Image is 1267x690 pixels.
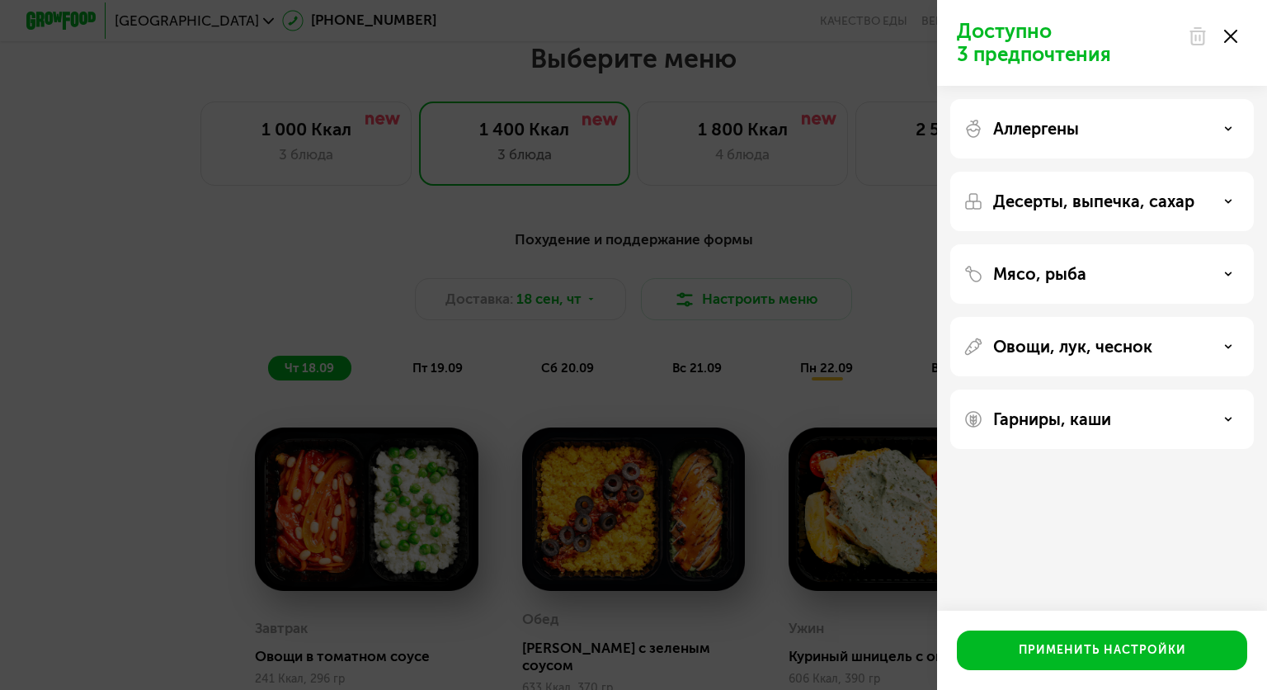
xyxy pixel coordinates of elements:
[993,264,1086,284] p: Мясо, рыба
[957,20,1178,66] p: Доступно 3 предпочтения
[993,409,1111,429] p: Гарниры, каши
[1019,642,1186,659] div: Применить настройки
[957,631,1247,670] button: Применить настройки
[993,337,1152,357] p: Овощи, лук, чеснок
[993,119,1079,139] p: Аллергены
[993,191,1194,211] p: Десерты, выпечка, сахар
